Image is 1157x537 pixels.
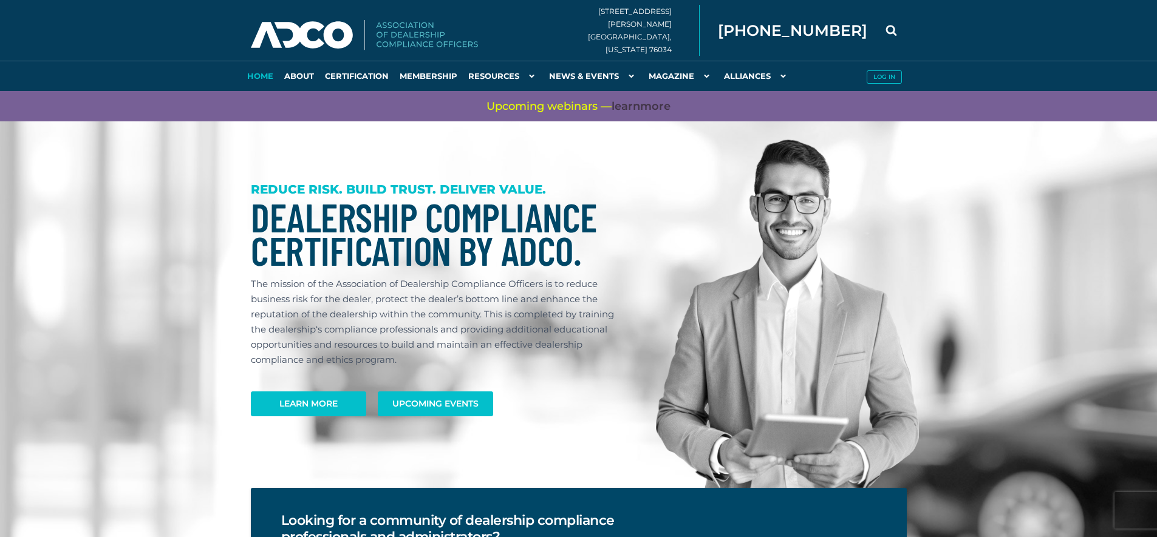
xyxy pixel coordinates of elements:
[588,5,700,56] div: [STREET_ADDRESS][PERSON_NAME] [GEOGRAPHIC_DATA], [US_STATE] 76034
[867,70,902,84] button: Log in
[242,61,279,91] a: Home
[394,61,463,91] a: Membership
[656,140,919,512] img: Dealership Compliance Professional
[544,61,643,91] a: News & Events
[319,61,394,91] a: Certification
[251,391,366,416] a: Learn More
[251,276,626,367] p: The mission of the Association of Dealership Compliance Officers is to reduce business risk for t...
[251,20,478,50] img: Association of Dealership Compliance Officers logo
[612,99,671,114] a: learnmore
[612,100,640,113] span: learn
[463,61,544,91] a: Resources
[378,391,493,416] a: Upcoming Events
[251,200,626,267] h1: Dealership Compliance Certification by ADCO.
[643,61,718,91] a: Magazine
[718,23,867,38] span: [PHONE_NUMBER]
[251,182,626,197] h3: REDUCE RISK. BUILD TRUST. DELIVER VALUE.
[279,61,319,91] a: About
[486,99,671,114] span: Upcoming webinars —
[861,61,907,91] a: Log in
[718,61,795,91] a: Alliances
